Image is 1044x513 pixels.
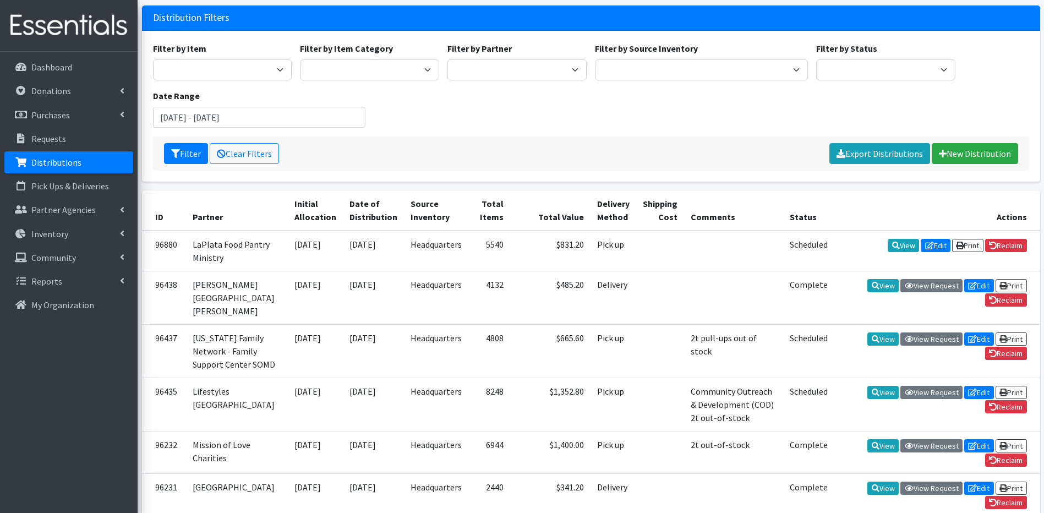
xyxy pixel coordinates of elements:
td: 96880 [142,231,186,271]
td: Mission of Love Charities [186,431,288,473]
th: Actions [834,190,1040,231]
input: January 1, 2011 - December 31, 2011 [153,107,366,128]
label: Filter by Item [153,42,206,55]
a: Print [996,386,1027,399]
a: Dashboard [4,56,133,78]
td: Lifestyles [GEOGRAPHIC_DATA] [186,378,288,431]
td: Pick up [591,231,636,271]
td: Headquarters [404,271,468,324]
a: Print [952,239,983,252]
td: Complete [783,271,834,324]
label: Filter by Item Category [300,42,393,55]
th: Date of Distribution [343,190,404,231]
a: View [867,439,899,452]
a: Pick Ups & Deliveries [4,175,133,197]
td: [DATE] [343,231,404,271]
a: Purchases [4,104,133,126]
td: $831.20 [510,231,591,271]
td: Pick up [591,378,636,431]
p: Dashboard [31,62,72,73]
td: $665.60 [510,324,591,378]
td: 2t pull-ups out of stock [684,324,783,378]
a: Clear Filters [210,143,279,164]
td: [DATE] [343,324,404,378]
a: My Organization [4,294,133,316]
td: Headquarters [404,378,468,431]
a: Print [996,439,1027,452]
p: Community [31,252,76,263]
td: 2t out-of-stock [684,431,783,473]
td: Pick up [591,324,636,378]
th: Status [783,190,834,231]
th: Total Items [468,190,510,231]
th: Initial Allocation [288,190,343,231]
p: Purchases [31,110,70,121]
label: Filter by Partner [447,42,512,55]
a: View Request [900,279,963,292]
a: Print [996,332,1027,346]
td: 96438 [142,271,186,324]
td: [DATE] [343,271,404,324]
p: Pick Ups & Deliveries [31,181,109,192]
a: Partner Agencies [4,199,133,221]
td: [DATE] [288,231,343,271]
td: $1,400.00 [510,431,591,473]
td: Scheduled [783,378,834,431]
td: 5540 [468,231,510,271]
td: Delivery [591,271,636,324]
p: Requests [31,133,66,144]
td: [PERSON_NAME][GEOGRAPHIC_DATA] [PERSON_NAME] [186,271,288,324]
td: [US_STATE] Family Network - Family Support Center SOMD [186,324,288,378]
p: My Organization [31,299,94,310]
a: View Request [900,439,963,452]
a: View [888,239,919,252]
a: Community [4,247,133,269]
img: HumanEssentials [4,7,133,44]
a: Edit [964,439,994,452]
a: View Request [900,482,963,495]
a: Print [996,482,1027,495]
th: Source Inventory [404,190,468,231]
h3: Distribution Filters [153,12,229,24]
a: Edit [964,332,994,346]
td: [DATE] [343,378,404,431]
a: New Distribution [932,143,1018,164]
a: Edit [964,482,994,495]
a: View [867,386,899,399]
td: Complete [783,431,834,473]
a: Print [996,279,1027,292]
p: Reports [31,276,62,287]
p: Partner Agencies [31,204,96,215]
td: Scheduled [783,324,834,378]
a: Requests [4,128,133,150]
th: Delivery Method [591,190,636,231]
a: View Request [900,332,963,346]
td: Pick up [591,431,636,473]
td: 4808 [468,324,510,378]
label: Filter by Status [816,42,877,55]
a: Edit [964,386,994,399]
th: Shipping Cost [636,190,684,231]
a: Export Distributions [829,143,930,164]
a: View Request [900,386,963,399]
td: [DATE] [288,324,343,378]
a: Reclaim [985,496,1027,509]
a: View [867,482,899,495]
label: Filter by Source Inventory [595,42,698,55]
td: 4132 [468,271,510,324]
td: 8248 [468,378,510,431]
td: 96232 [142,431,186,473]
td: 96435 [142,378,186,431]
td: [DATE] [288,271,343,324]
a: Edit [964,279,994,292]
a: Reclaim [985,454,1027,467]
a: Reclaim [985,239,1027,252]
a: View [867,332,899,346]
a: Edit [921,239,950,252]
a: Distributions [4,151,133,173]
p: Donations [31,85,71,96]
a: Inventory [4,223,133,245]
th: Partner [186,190,288,231]
td: Headquarters [404,231,468,271]
td: Community Outreach & Development (COD) 2t out-of-stock [684,378,783,431]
